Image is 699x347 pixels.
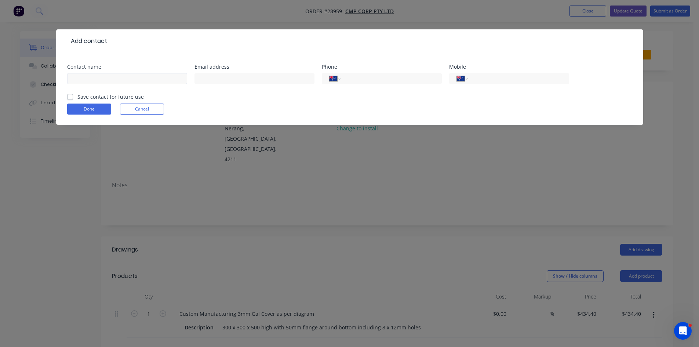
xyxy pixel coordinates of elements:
[194,64,314,69] div: Email address
[67,64,187,69] div: Contact name
[449,64,569,69] div: Mobile
[674,322,692,340] iframe: Intercom live chat
[67,37,107,46] div: Add contact
[322,64,442,69] div: Phone
[77,93,144,101] label: Save contact for future use
[67,104,111,115] button: Done
[120,104,164,115] button: Cancel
